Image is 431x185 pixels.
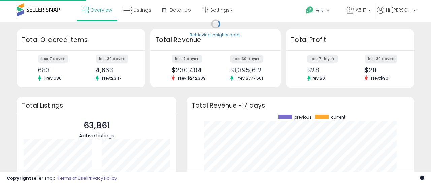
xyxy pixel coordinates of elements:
div: seller snap | | [7,175,117,182]
h3: Total Listings [22,103,171,108]
span: Prev: 680 [41,75,65,81]
h3: Total Profit [291,35,409,45]
label: last 7 days [172,55,202,63]
span: DataHub [170,7,191,13]
div: $28 [307,66,345,74]
h3: Total Ordered Items [22,35,140,45]
div: $28 [365,66,402,74]
a: Terms of Use [58,175,86,181]
label: last 7 days [307,55,338,63]
label: last 30 days [96,55,128,63]
span: Prev: $777,501 [233,75,266,81]
label: last 30 days [230,55,263,63]
p: 63,861 [79,119,114,132]
h3: Total Revenue - 7 days [192,103,409,108]
h3: Total Revenue [155,35,276,45]
div: $230,404 [172,66,210,74]
span: Active Listings [79,132,114,139]
span: current [331,115,345,120]
span: A5 IT [356,7,366,13]
label: last 7 days [38,55,68,63]
a: Hi [PERSON_NAME] [377,7,416,22]
label: last 30 days [365,55,397,63]
span: Prev: 2,347 [99,75,125,81]
a: Help [300,1,341,22]
span: Hi [PERSON_NAME] [386,7,411,13]
div: 683 [38,66,76,74]
div: 4,663 [96,66,133,74]
span: Help [316,8,325,13]
strong: Copyright [7,175,31,181]
span: Prev: $242,309 [175,75,209,81]
span: previous [294,115,312,120]
div: $1,395,612 [230,66,269,74]
span: Prev: $0 [310,75,325,81]
i: Get Help [305,6,314,14]
span: Prev: $901 [368,75,393,81]
a: Privacy Policy [87,175,117,181]
div: Retrieving insights data.. [190,32,242,38]
span: Overview [90,7,112,13]
span: Listings [134,7,151,13]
